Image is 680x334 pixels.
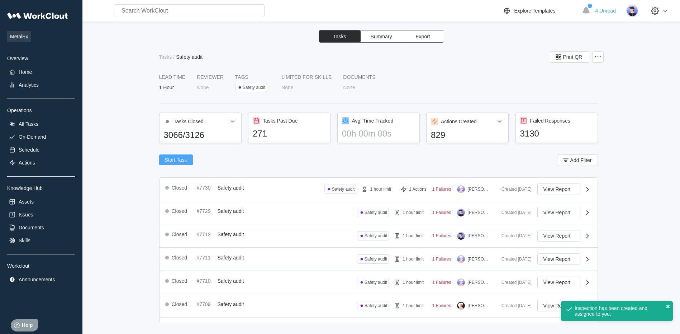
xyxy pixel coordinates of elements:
[626,5,638,17] img: user-5.png
[575,305,651,317] div: Inspection has been created and assigned to you.
[365,303,387,308] div: Safety audit
[19,147,39,153] div: Schedule
[432,303,451,308] div: 1 Failures
[176,54,203,60] div: Safety audit
[7,185,75,191] div: Knowledge Hub
[172,301,187,307] div: Closed
[543,257,571,262] span: View Report
[496,187,532,192] div: Created [DATE]
[431,130,504,140] div: 829
[403,280,424,285] div: 1 hour limit
[7,235,75,245] a: Skills
[281,74,332,80] div: LIMITED FOR SKILLS
[218,278,244,284] span: Safety audit
[172,208,187,214] div: Closed
[563,54,582,59] span: Print QR
[197,278,215,284] div: #7710
[537,207,580,218] button: View Report
[457,255,465,263] img: user-3.png
[160,201,598,224] a: Closed#7729Safety auditSafety audit1 hour limit1 Failures[PERSON_NAME]Created [DATE]View Report
[7,158,75,168] a: Actions
[432,280,451,285] div: 1 Failures
[7,56,75,61] div: Overview
[319,30,361,42] button: Tasks
[432,257,451,262] div: 1 Failures
[197,74,224,80] div: Reviewer
[468,303,490,308] div: [PERSON_NAME]
[218,232,244,237] span: Safety audit
[160,294,598,318] a: Closed#7709Safety auditSafety audit1 hour limit1 Failures[PERSON_NAME]Created [DATE]View Report
[402,30,444,42] button: Export
[197,255,215,261] div: #7711
[468,257,490,262] div: [PERSON_NAME]
[543,280,571,285] span: View Report
[160,271,598,294] a: Closed#7710Safety auditSafety audit1 hour limit1 Failures[PERSON_NAME]Created [DATE]View Report
[19,69,32,75] div: Home
[666,304,670,310] button: close
[403,210,424,215] div: 1 hour limit
[496,233,532,238] div: Created [DATE]
[7,145,75,155] a: Schedule
[19,199,34,205] div: Assets
[114,4,265,17] input: Search WorkClout
[543,210,571,215] span: View Report
[365,210,387,215] div: Safety audit
[19,238,30,243] div: Skills
[543,233,571,238] span: View Report
[197,208,215,214] div: #7729
[343,74,375,80] div: Documents
[530,118,570,124] div: Failed Responses
[174,119,204,124] div: Tasks Closed
[218,255,244,261] span: Safety audit
[281,85,293,90] div: None
[160,248,598,271] a: Closed#7711Safety auditSafety audit1 hour limit1 Failures[PERSON_NAME]Created [DATE]View Report
[520,129,593,139] div: 3130
[432,233,451,238] div: 1 Failures
[503,6,578,15] a: Explore Templates
[164,130,237,140] div: 3066/3126
[197,301,215,307] div: #7709
[197,85,209,90] div: None
[457,185,465,193] img: user-3.png
[537,183,580,195] button: View Report
[403,303,424,308] div: 1 hour limit
[19,82,39,88] div: Analytics
[160,224,598,248] a: Closed#7712Safety auditSafety audit1 hour limit1 Failures[PERSON_NAME]Created [DATE]View Report
[7,80,75,90] a: Analytics
[218,208,244,214] span: Safety audit
[253,129,326,139] div: 271
[7,275,75,285] a: Announcements
[457,232,465,240] img: user-5.png
[543,187,571,192] span: View Report
[173,54,175,60] div: /
[468,210,490,215] div: [PERSON_NAME]
[365,233,387,238] div: Safety audit
[160,178,598,201] a: Closed#7730Safety auditSafety audit1 hour limit1 Actions1 Failures[PERSON_NAME]Created [DATE]View...
[172,232,187,237] div: Closed
[19,134,46,140] div: On-Demand
[550,51,589,63] button: Print QR
[172,278,187,284] div: Closed
[352,118,394,124] div: Avg. Time Tracked
[165,157,187,162] span: Start Task
[514,8,555,14] div: Explore Templates
[235,74,270,80] div: Tags
[197,185,215,191] div: #7730
[595,8,616,14] span: 4 Unread
[159,54,173,60] a: Tasks
[172,185,187,191] div: Closed
[432,187,451,192] div: 1 Failures
[543,303,571,308] span: View Report
[537,300,580,311] button: View Report
[457,302,465,310] img: user-4.png
[263,118,298,124] div: Tasks Past Due
[7,223,75,233] a: Documents
[7,119,75,129] a: All Tasks
[7,210,75,220] a: Issues
[468,187,490,192] div: [PERSON_NAME]
[19,212,33,218] div: Issues
[218,301,244,307] span: Safety audit
[537,253,580,265] button: View Report
[361,30,402,42] button: Summary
